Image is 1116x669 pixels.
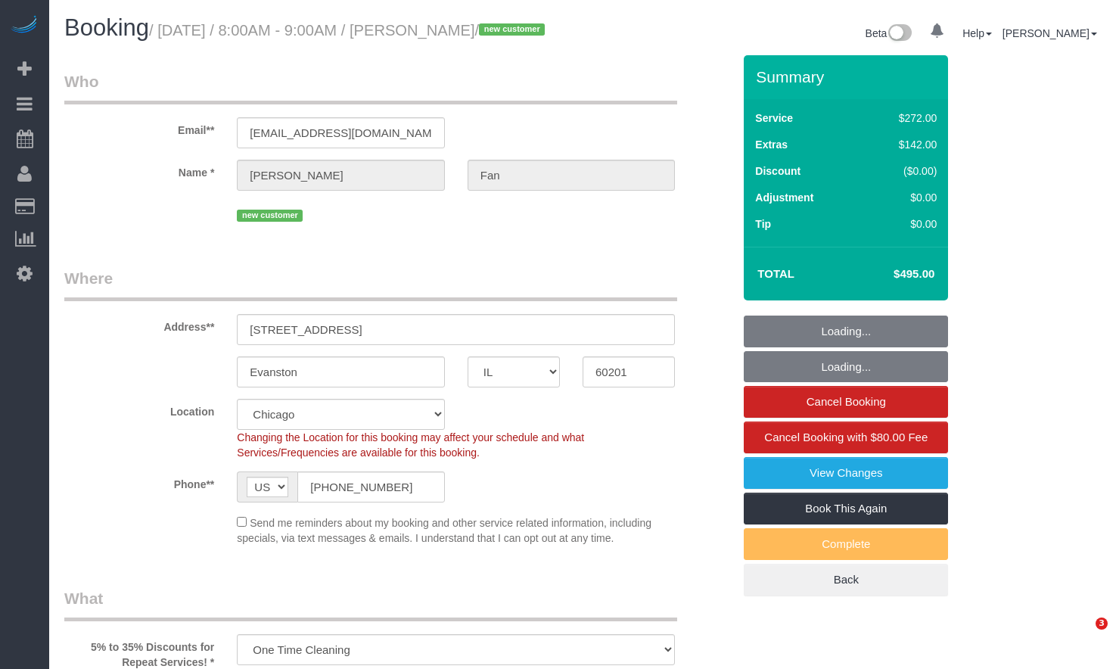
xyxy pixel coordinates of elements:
[755,190,813,205] label: Adjustment
[9,15,39,36] img: Automaid Logo
[475,22,550,39] span: /
[744,457,948,489] a: View Changes
[237,160,444,191] input: First Name**
[867,110,937,126] div: $272.00
[1003,27,1097,39] a: [PERSON_NAME]
[583,356,675,387] input: Zip Code**
[149,22,549,39] small: / [DATE] / 8:00AM - 9:00AM / [PERSON_NAME]
[479,23,545,36] span: new customer
[744,493,948,524] a: Book This Again
[866,27,912,39] a: Beta
[848,268,934,281] h4: $495.00
[64,70,677,104] legend: Who
[64,587,677,621] legend: What
[887,24,912,44] img: New interface
[867,137,937,152] div: $142.00
[755,137,788,152] label: Extras
[1065,618,1101,654] iframe: Intercom live chat
[237,210,303,222] span: new customer
[867,190,937,205] div: $0.00
[53,399,225,419] label: Location
[755,216,771,232] label: Tip
[64,267,677,301] legend: Where
[53,160,225,180] label: Name *
[744,386,948,418] a: Cancel Booking
[64,14,149,41] span: Booking
[755,163,800,179] label: Discount
[757,267,794,280] strong: Total
[867,163,937,179] div: ($0.00)
[744,422,948,453] a: Cancel Booking with $80.00 Fee
[744,564,948,596] a: Back
[468,160,675,191] input: Last Name*
[962,27,992,39] a: Help
[237,431,584,459] span: Changing the Location for this booking may affect your schedule and what Services/Frequencies are...
[237,517,651,544] span: Send me reminders about my booking and other service related information, including specials, via...
[755,110,793,126] label: Service
[867,216,937,232] div: $0.00
[1096,618,1108,630] span: 3
[764,431,928,443] span: Cancel Booking with $80.00 Fee
[756,68,940,86] h3: Summary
